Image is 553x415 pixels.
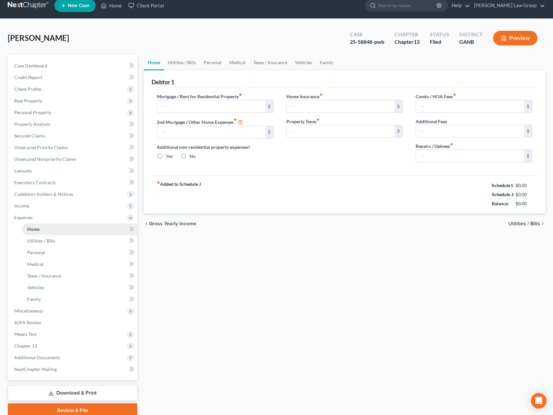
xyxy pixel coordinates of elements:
[8,385,137,401] a: Download & Print
[22,282,137,293] a: Vehicles
[27,250,45,255] span: Personal
[14,331,37,337] span: Means Test
[515,191,533,198] div: $0.00
[430,31,449,38] div: Status
[144,221,149,226] i: chevron_left
[9,130,137,142] a: Secured Claims
[531,393,547,409] div: Open Intercom Messenger
[157,181,201,208] strong: Added to Schedule J
[319,93,323,96] i: fiber_manual_record
[27,226,40,232] span: Home
[144,221,196,226] button: chevron_left Gross Yearly Income
[287,125,395,137] input: --
[157,118,243,126] label: 2nd Mortgage / Other Home Expenses
[414,39,420,45] span: 13
[416,150,524,162] input: --
[14,121,50,127] span: Property Analysis
[493,31,537,45] button: Preview
[234,118,237,121] i: fiber_manual_record
[14,75,42,80] span: Credit Report
[14,156,76,162] span: Unsecured Nonpriority Claims
[492,183,514,188] strong: Schedule I:
[291,55,316,70] a: Vehicles
[416,100,524,113] input: --
[395,31,420,38] div: Chapter
[14,86,41,92] span: Client Profile
[9,118,137,130] a: Property Analysis
[9,317,137,328] a: SOFA Review
[459,38,483,46] div: GANB
[395,125,402,137] div: $
[9,363,137,375] a: NextChapter Mailing
[27,296,41,302] span: Family
[164,55,200,70] a: Utilities / Bills
[27,285,44,290] span: Vehicles
[239,93,242,96] i: fiber_manual_record
[225,55,249,70] a: Medical
[27,238,55,243] span: Utilities / Bills
[14,168,32,173] span: Lawsuits
[14,110,51,115] span: Personal Property
[27,261,43,267] span: Medical
[492,192,514,197] strong: Schedule J:
[157,93,242,100] label: Mortgage / Rent for Residential Property
[14,191,73,197] span: Codebtors Insiders & Notices
[8,33,69,42] span: [PERSON_NAME]
[14,308,43,314] span: Miscellaneous
[14,355,60,360] span: Additional Documents
[14,203,29,208] span: Income
[508,221,540,226] span: Utilities / Bills
[453,93,456,96] i: fiber_manual_record
[22,270,137,282] a: Taxes / Insurance
[286,118,320,125] label: Property Taxes
[9,142,137,153] a: Unsecured Priority Claims
[316,55,337,70] a: Family
[14,215,33,220] span: Expenses
[157,144,273,150] label: Additional non-residential property expenses?
[265,100,273,113] div: $
[144,55,164,70] a: Home
[524,100,532,113] div: $
[22,258,137,270] a: Medical
[416,143,453,149] label: Repairs / Upkeep
[22,247,137,258] a: Personal
[416,118,447,125] label: Additional Fees
[152,78,174,86] div: Debtor 1
[416,125,524,137] input: --
[190,153,196,160] label: No
[14,343,37,349] span: Chapter 13
[515,182,533,189] div: $0.00
[14,98,42,103] span: Real Property
[27,273,61,279] span: Taxes / Insurance
[287,100,395,113] input: --
[157,126,265,138] input: --
[540,221,545,226] i: chevron_right
[166,153,173,160] label: Yes
[14,133,45,138] span: Secured Claims
[9,165,137,177] a: Lawsuits
[416,93,456,100] label: Condo / HOA Fees
[200,55,225,70] a: Personal
[350,31,384,38] div: Case
[149,221,196,226] span: Gross Yearly Income
[395,38,420,46] div: Chapter
[14,366,57,372] span: NextChapter Mailing
[515,200,533,207] div: $0.00
[395,100,402,113] div: $
[9,60,137,72] a: Case Dashboard
[249,55,291,70] a: Taxes / Insurance
[22,223,137,235] a: Home
[22,293,137,305] a: Family
[9,153,137,165] a: Unsecured Nonpriority Claims
[14,180,56,185] span: Executory Contracts
[22,235,137,247] a: Utilities / Bills
[14,320,41,325] span: SOFA Review
[524,150,532,162] div: $
[9,72,137,83] a: Credit Report
[68,3,89,8] span: New Case
[317,118,320,121] i: fiber_manual_record
[430,38,449,46] div: Filed
[286,93,323,100] label: Home Insurance
[9,177,137,188] a: Executory Contracts
[524,125,532,137] div: $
